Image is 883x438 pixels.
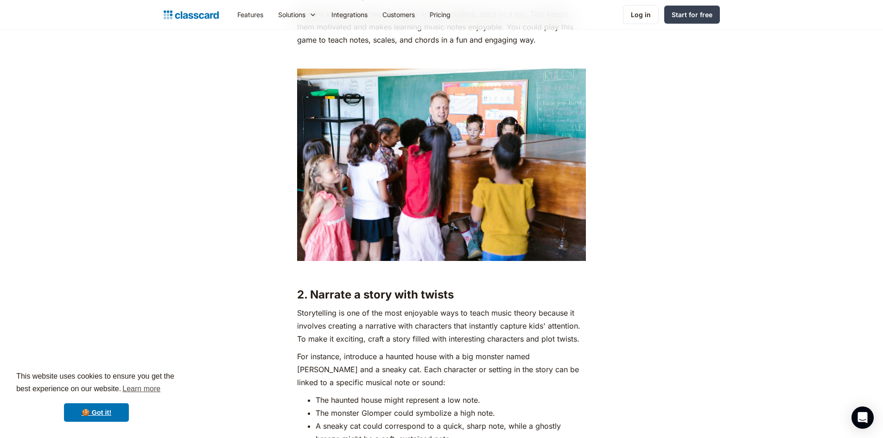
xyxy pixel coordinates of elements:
[271,4,324,25] div: Solutions
[297,51,586,64] p: ‍
[623,5,659,24] a: Log in
[16,371,177,396] span: This website uses cookies to ensure you get the best experience on our website.
[297,306,586,345] p: Storytelling is one of the most enjoyable ways to teach music theory because it involves creating...
[7,362,185,431] div: cookieconsent
[297,266,586,279] p: ‍
[324,4,375,25] a: Integrations
[164,8,219,21] a: home
[64,403,129,422] a: dismiss cookie message
[297,69,586,261] img: music theory games
[121,382,162,396] a: learn more about cookies
[851,406,874,429] div: Open Intercom Messenger
[278,10,305,19] div: Solutions
[422,4,458,25] a: Pricing
[230,4,271,25] a: Features
[297,350,586,389] p: For instance, introduce a haunted house with a big monster named [PERSON_NAME] and a sneaky cat. ...
[316,406,586,419] li: The monster Glomper could symbolize a high note.
[631,10,651,19] div: Log in
[375,4,422,25] a: Customers
[672,10,712,19] div: Start for free
[316,394,586,406] li: The haunted house might represent a low note.
[297,288,454,301] strong: 2. Narrate a story with twists
[664,6,720,24] a: Start for free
